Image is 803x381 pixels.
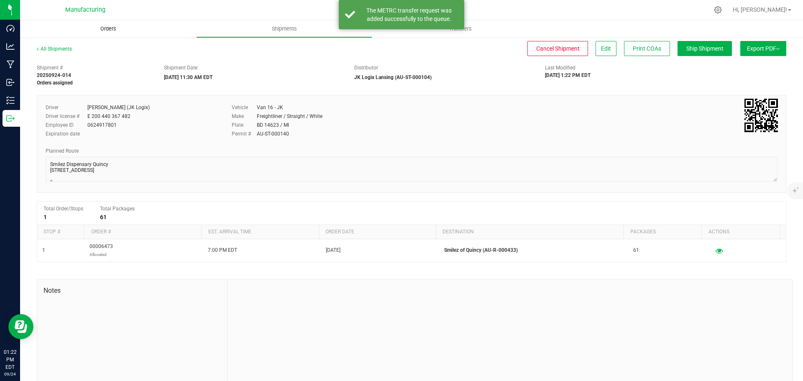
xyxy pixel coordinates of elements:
[713,6,723,14] div: Manage settings
[37,72,71,78] strong: 20250924-014
[65,6,105,13] span: Manufacturing
[46,130,87,138] label: Expiration date
[261,25,308,33] span: Shipments
[46,113,87,120] label: Driver license #
[740,41,786,56] button: Export PDF
[90,251,113,258] p: Allocated
[46,104,87,111] label: Driver
[601,45,611,52] span: Edit
[196,20,372,38] a: Shipments
[527,41,588,56] button: Cancel Shipment
[232,113,257,120] label: Make
[232,104,257,111] label: Vehicle
[545,72,591,78] strong: [DATE] 1:22 PM EDT
[6,96,15,105] inline-svg: Inventory
[232,130,257,138] label: Permit #
[257,121,289,129] div: BD 14623 / MI
[43,286,221,296] span: Notes
[208,246,237,254] span: 7:00 PM EDT
[42,246,45,254] span: 1
[6,78,15,87] inline-svg: Inbound
[444,246,623,254] p: Smilez of Quincy (AU-R-000433)
[43,206,83,212] span: Total Order/Stops
[20,20,196,38] a: Orders
[257,104,283,111] div: Van 16 - JK
[232,121,257,129] label: Plate
[37,80,73,86] strong: Orders assigned
[686,45,724,52] span: Ship Shipment
[6,60,15,69] inline-svg: Manufacturing
[596,41,616,56] button: Edit
[354,64,378,72] label: Distributor
[257,130,289,138] div: AU-ST-000140
[43,214,47,220] strong: 1
[4,348,16,371] p: 01:22 PM EDT
[201,225,318,239] th: Est. arrival time
[100,214,107,220] strong: 61
[701,225,780,239] th: Actions
[164,64,197,72] label: Shipment Date
[46,121,87,129] label: Employee ID
[623,225,701,239] th: Packages
[87,113,130,120] div: E 200 440 367 482
[360,6,458,23] div: The METRC transfer request was added successfully to the queue.
[87,121,117,129] div: 0624917801
[319,225,436,239] th: Order date
[8,314,33,339] iframe: Resource center
[37,46,72,52] a: All Shipments
[354,74,432,80] strong: JK Logix Lansing (AU-ST-000104)
[678,41,732,56] button: Ship Shipment
[37,64,151,72] span: Shipment #
[624,41,670,56] button: Print COAs
[436,225,623,239] th: Destination
[4,371,16,377] p: 09/24
[100,206,135,212] span: Total Packages
[46,148,79,154] span: Planned Route
[744,99,778,132] img: Scan me!
[536,45,580,52] span: Cancel Shipment
[84,225,201,239] th: Order #
[37,225,84,239] th: Stop #
[733,6,787,13] span: Hi, [PERSON_NAME]!
[633,45,661,52] span: Print COAs
[6,114,15,123] inline-svg: Outbound
[744,99,778,132] qrcode: 20250924-014
[326,246,340,254] span: [DATE]
[87,104,150,111] div: [PERSON_NAME] (JK Logix)
[545,64,575,72] label: Last Modified
[164,74,212,80] strong: [DATE] 11:30 AM EDT
[89,25,128,33] span: Orders
[90,243,113,258] span: 00006473
[633,246,639,254] span: 61
[6,42,15,51] inline-svg: Analytics
[747,45,780,52] span: Export PDF
[257,113,322,120] div: Freightliner / Straight / White
[6,24,15,33] inline-svg: Dashboard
